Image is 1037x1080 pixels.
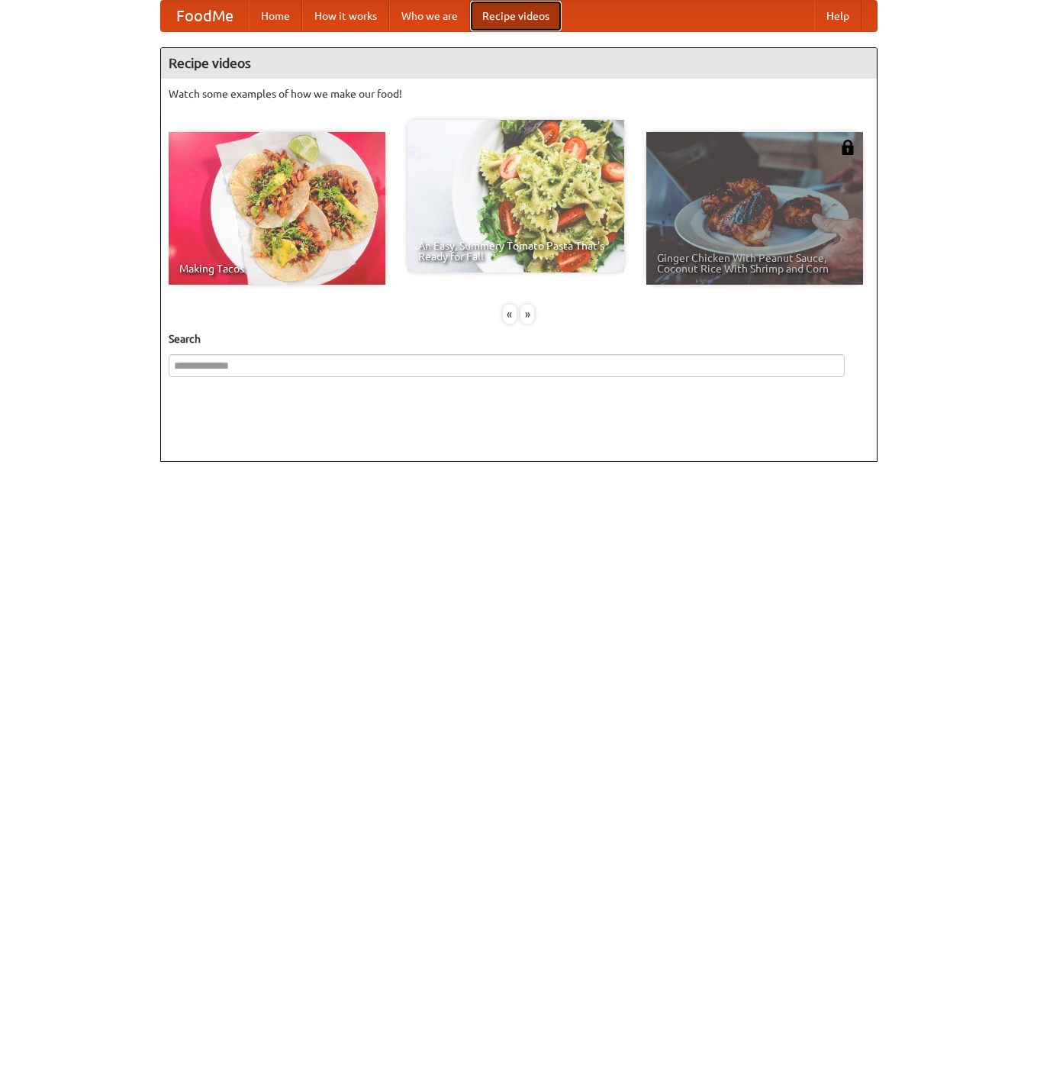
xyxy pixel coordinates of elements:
h4: Recipe videos [161,48,877,79]
a: Help [814,1,861,31]
a: Who we are [389,1,470,31]
img: 483408.png [840,140,855,155]
a: How it works [302,1,389,31]
a: FoodMe [161,1,249,31]
a: Making Tacos [169,132,385,285]
p: Watch some examples of how we make our food! [169,86,869,102]
span: Making Tacos [179,263,375,274]
a: An Easy, Summery Tomato Pasta That's Ready for Fall [407,120,624,272]
a: Home [249,1,302,31]
span: An Easy, Summery Tomato Pasta That's Ready for Fall [418,240,614,262]
a: Recipe videos [470,1,562,31]
h5: Search [169,331,869,347]
div: » [520,305,534,324]
div: « [503,305,517,324]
